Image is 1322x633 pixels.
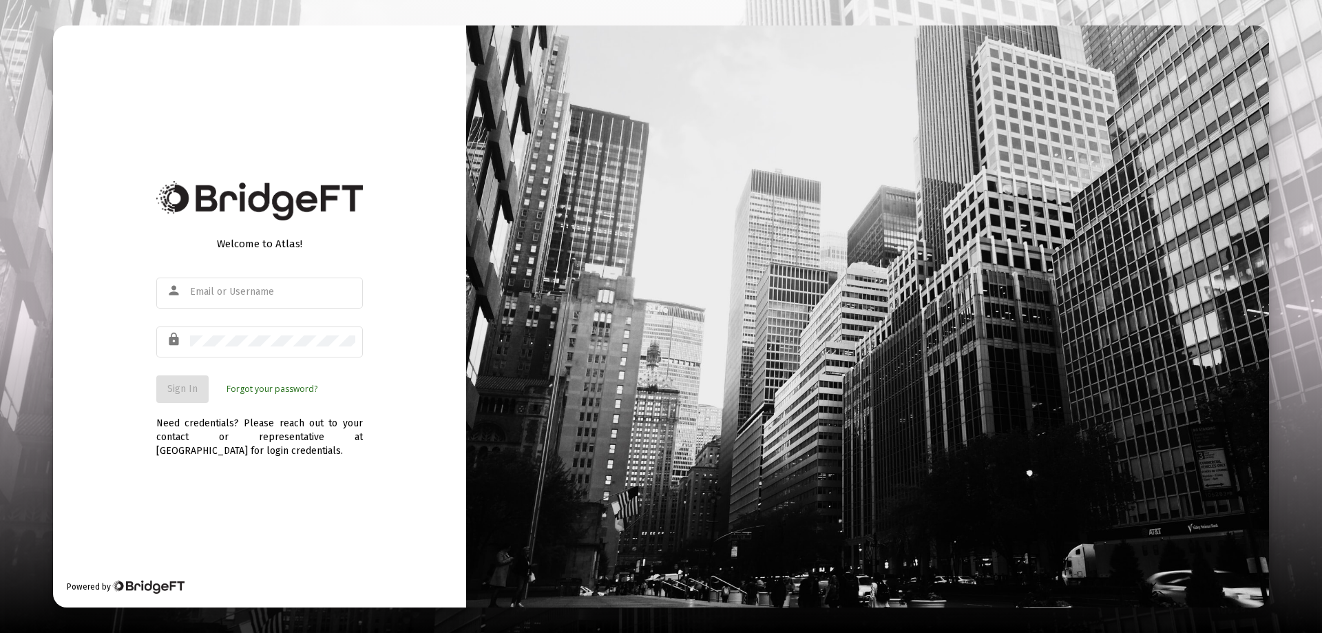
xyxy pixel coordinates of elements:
div: Need credentials? Please reach out to your contact or representative at [GEOGRAPHIC_DATA] for log... [156,403,363,458]
a: Forgot your password? [227,382,317,396]
input: Email or Username [190,287,355,298]
div: Powered by [67,580,185,594]
img: Bridge Financial Technology Logo [112,580,185,594]
img: Bridge Financial Technology Logo [156,181,363,220]
div: Welcome to Atlas! [156,237,363,251]
mat-icon: person [167,282,183,299]
span: Sign In [167,383,198,395]
mat-icon: lock [167,331,183,348]
button: Sign In [156,375,209,403]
